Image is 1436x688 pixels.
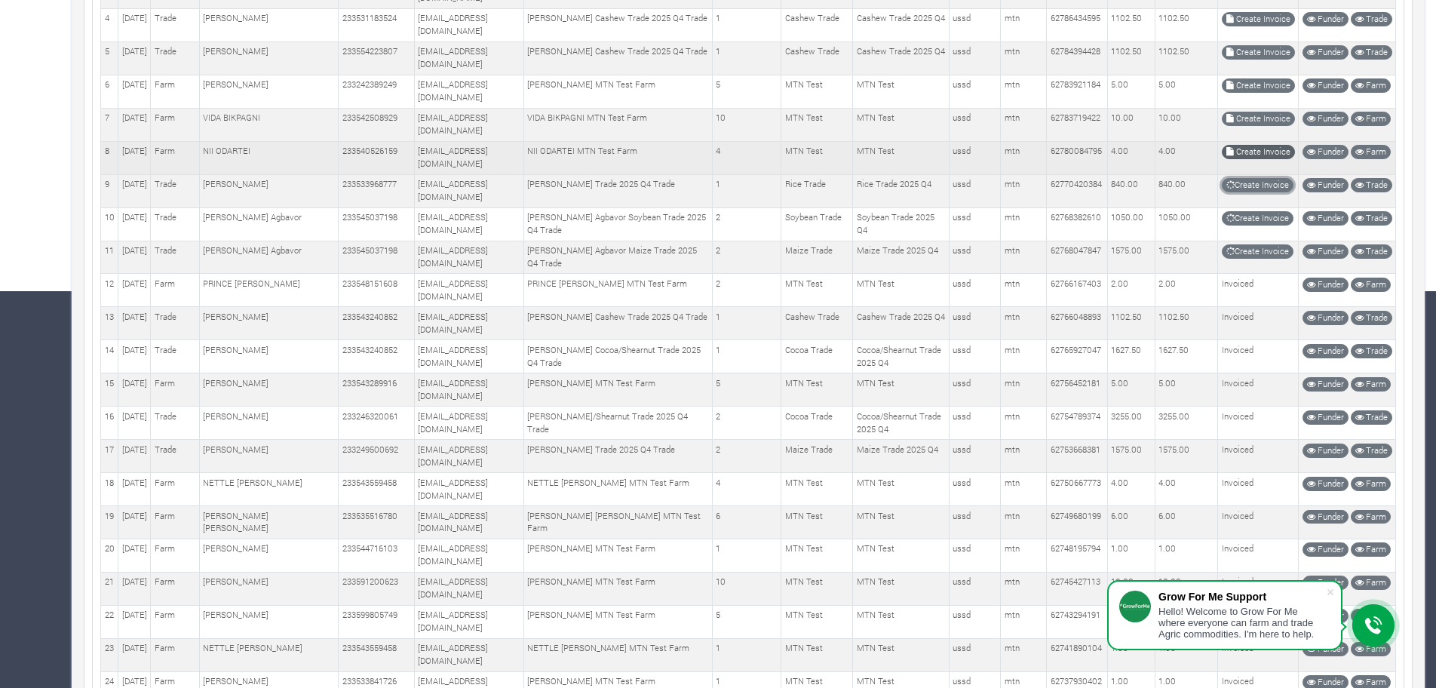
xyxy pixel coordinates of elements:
td: Farm [151,539,200,572]
td: [PERSON_NAME] [199,407,338,440]
td: [EMAIL_ADDRESS][DOMAIN_NAME] [414,75,523,108]
td: Maize Trade [781,241,853,274]
td: 233543240852 [339,307,415,340]
td: mtn [1001,407,1047,440]
a: Trade [1351,45,1392,60]
a: Funder [1303,45,1349,60]
td: [DATE] [118,307,151,340]
td: mtn [1001,141,1047,174]
td: 233542508929 [339,108,415,141]
td: mtn [1001,207,1047,241]
td: MTN Test [781,141,853,174]
td: [EMAIL_ADDRESS][DOMAIN_NAME] [414,174,523,207]
td: [DATE] [118,41,151,75]
td: [PERSON_NAME] [199,41,338,75]
a: Trade [1351,12,1392,26]
td: [EMAIL_ADDRESS][DOMAIN_NAME] [414,41,523,75]
td: [EMAIL_ADDRESS][DOMAIN_NAME] [414,274,523,307]
a: Funder [1303,444,1349,458]
a: Funder [1303,78,1349,93]
td: [EMAIL_ADDRESS][DOMAIN_NAME] [414,473,523,506]
td: 4 [712,473,781,506]
a: Trade [1351,344,1392,358]
td: Invoiced [1218,340,1299,373]
td: 2 [712,440,781,473]
td: Rice Trade [781,174,853,207]
td: 1 [712,41,781,75]
td: 3255.00 [1155,407,1217,440]
a: Funder [1303,576,1349,590]
a: Trade [1351,244,1392,259]
td: MTN Test [853,108,949,141]
td: Cocoa/Shearnut Trade 2025 Q4 [853,407,949,440]
td: Farm [151,373,200,407]
td: [DATE] [118,340,151,373]
td: VIDA BIKPAGNI [199,108,338,141]
td: ussd [949,174,1001,207]
a: Create Invoice [1222,78,1295,93]
td: 1 [712,174,781,207]
td: [DATE] [118,108,151,141]
td: 233545037198 [339,207,415,241]
td: [PERSON_NAME] Cashew Trade 2025 Q4 Trade [523,41,712,75]
td: MTN Test [781,473,853,506]
a: Funder [1303,377,1349,392]
a: Funder [1303,510,1349,524]
a: Create Invoice [1222,178,1293,192]
td: 7 [101,108,118,141]
td: 1102.50 [1107,41,1155,75]
td: mtn [1001,506,1047,539]
a: Create Invoice [1222,211,1293,226]
td: 2 [712,241,781,274]
td: 233543289916 [339,373,415,407]
td: 62766048893 [1047,307,1107,340]
td: ussd [949,75,1001,108]
td: [DATE] [118,473,151,506]
td: 16 [101,407,118,440]
td: 1575.00 [1107,241,1155,274]
td: 3255.00 [1107,407,1155,440]
td: [PERSON_NAME] Cocoa/Shearnut Trade 2025 Q4 Trade [523,340,712,373]
td: 12 [101,274,118,307]
td: 1102.50 [1155,8,1217,41]
td: 62768382610 [1047,207,1107,241]
td: Cashew Trade [781,41,853,75]
td: ussd [949,274,1001,307]
td: [DATE] [118,207,151,241]
a: Farm [1351,112,1391,126]
td: 840.00 [1107,174,1155,207]
td: MTN Test [781,274,853,307]
td: 1 [712,8,781,41]
td: Trade [151,340,200,373]
a: Farm [1351,278,1391,292]
td: Farm [151,473,200,506]
div: Grow For Me Support [1158,591,1326,603]
td: 1627.50 [1155,340,1217,373]
td: Cashew Trade 2025 Q4 [853,8,949,41]
div: Hello! Welcome to Grow For Me where everyone can farm and trade Agric commodities. I'm here to help. [1158,606,1326,640]
td: [PERSON_NAME] Trade 2025 Q4 Trade [523,174,712,207]
td: MTN Test [853,373,949,407]
td: mtn [1001,41,1047,75]
td: Cashew Trade 2025 Q4 [853,307,949,340]
td: Maize Trade 2025 Q4 [853,241,949,274]
td: 1 [712,340,781,373]
a: Farm [1351,78,1391,93]
td: Trade [151,440,200,473]
td: 233535516780 [339,506,415,539]
a: Farm [1351,377,1391,392]
td: [PERSON_NAME] Cashew Trade 2025 Q4 Trade [523,307,712,340]
td: mtn [1001,174,1047,207]
td: [DATE] [118,440,151,473]
td: 18 [101,473,118,506]
td: MTN Test [853,506,949,539]
td: 8 [101,141,118,174]
a: Farm [1351,145,1391,159]
td: [PERSON_NAME] MTN Test Farm [523,373,712,407]
td: 62765927047 [1047,340,1107,373]
td: [PERSON_NAME] [199,440,338,473]
td: [PERSON_NAME] [199,539,338,572]
td: 19 [101,506,118,539]
td: 14 [101,340,118,373]
td: 1575.00 [1155,440,1217,473]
